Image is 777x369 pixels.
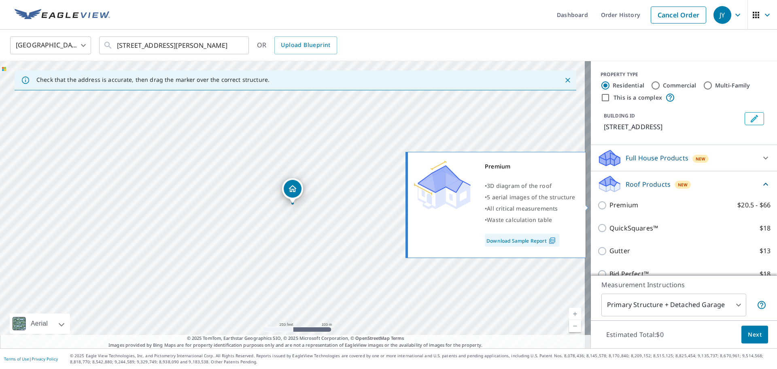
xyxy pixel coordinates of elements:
a: Upload Blueprint [274,36,337,54]
div: Aerial [28,314,50,334]
button: Edit building 1 [745,112,764,125]
label: This is a complex [614,94,662,102]
span: New [678,181,688,188]
label: Multi-Family [715,81,750,90]
img: Premium [414,161,471,209]
a: Terms [391,335,404,341]
a: Privacy Policy [32,356,58,362]
a: Download Sample Report [485,234,559,247]
div: • [485,203,575,214]
input: Search by address or latitude-longitude [117,34,232,57]
a: OpenStreetMap [355,335,389,341]
span: All critical measurements [487,205,558,212]
img: EV Logo [15,9,110,21]
div: PROPERTY TYPE [601,71,767,78]
div: • [485,214,575,226]
p: $18 [760,269,771,279]
p: | [4,356,58,361]
p: Premium [609,200,638,210]
span: 5 aerial images of the structure [487,193,575,201]
span: Next [748,330,762,340]
p: Full House Products [626,153,688,163]
span: Upload Blueprint [281,40,330,50]
img: Pdf Icon [547,237,558,244]
div: Primary Structure + Detached Garage [601,294,746,316]
label: Commercial [663,81,696,90]
p: $20.5 - $66 [737,200,771,210]
p: © 2025 Eagle View Technologies, Inc. and Pictometry International Corp. All Rights Reserved. Repo... [70,353,773,365]
div: Roof ProductsNew [597,175,771,194]
a: Cancel Order [651,6,706,23]
span: 3D diagram of the roof [487,182,552,190]
p: $13 [760,246,771,256]
button: Next [741,326,768,344]
span: Waste calculation table [487,216,552,224]
div: • [485,180,575,192]
p: [STREET_ADDRESS] [604,122,741,132]
p: QuickSquares™ [609,223,658,233]
p: Check that the address is accurate, then drag the marker over the correct structure. [36,76,270,83]
p: Roof Products [626,179,671,189]
p: Estimated Total: $0 [600,326,670,343]
div: OR [257,36,337,54]
p: Bid Perfect™ [609,269,649,279]
button: Close [563,75,573,85]
div: Aerial [10,314,70,334]
div: • [485,192,575,203]
a: Terms of Use [4,356,29,362]
p: BUILDING ID [604,112,635,119]
div: [GEOGRAPHIC_DATA] [10,34,91,57]
div: Premium [485,161,575,172]
a: Current Level 17, Zoom Out [569,320,581,332]
p: Gutter [609,246,630,256]
span: New [696,156,706,162]
div: Full House ProductsNew [597,148,771,168]
span: © 2025 TomTom, Earthstar Geographics SIO, © 2025 Microsoft Corporation, © [187,335,404,342]
a: Current Level 17, Zoom In [569,308,581,320]
label: Residential [613,81,644,90]
div: Dropped pin, building 1, Residential property, 126 Lookout Dr Apollo Beach, FL 33572 [282,178,303,203]
p: $18 [760,223,771,233]
span: Your report will include the primary structure and a detached garage if one exists. [757,300,766,310]
div: JY [713,6,731,24]
p: Measurement Instructions [601,280,766,290]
